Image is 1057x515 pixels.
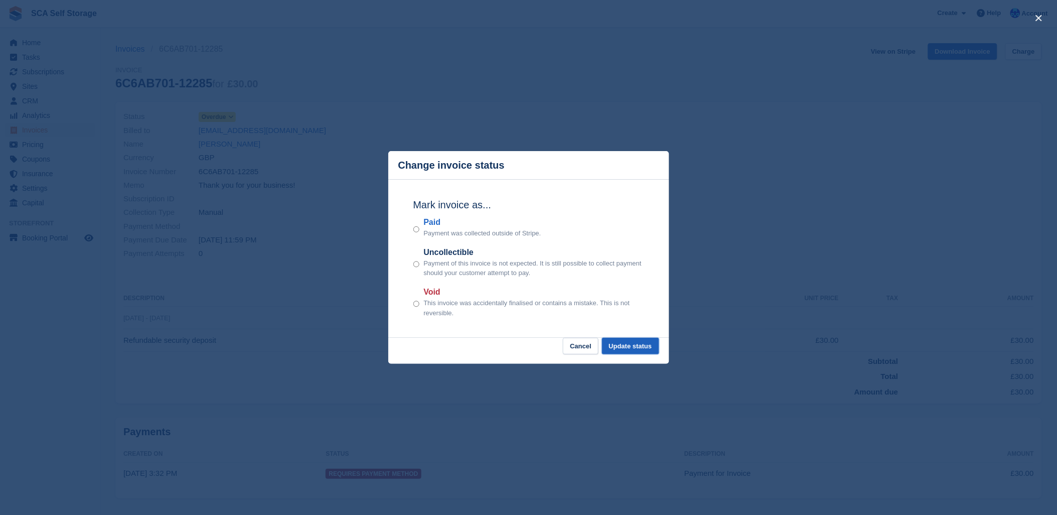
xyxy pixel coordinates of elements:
[423,246,644,259] label: Uncollectible
[398,160,505,171] p: Change invoice status
[602,338,659,354] button: Update status
[423,228,541,238] p: Payment was collected outside of Stripe.
[413,197,644,212] h2: Mark invoice as...
[563,338,598,354] button: Cancel
[423,216,541,228] label: Paid
[423,286,644,298] label: Void
[1031,10,1047,26] button: close
[423,298,644,318] p: This invoice was accidentally finalised or contains a mistake. This is not reversible.
[423,259,644,278] p: Payment of this invoice is not expected. It is still possible to collect payment should your cust...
